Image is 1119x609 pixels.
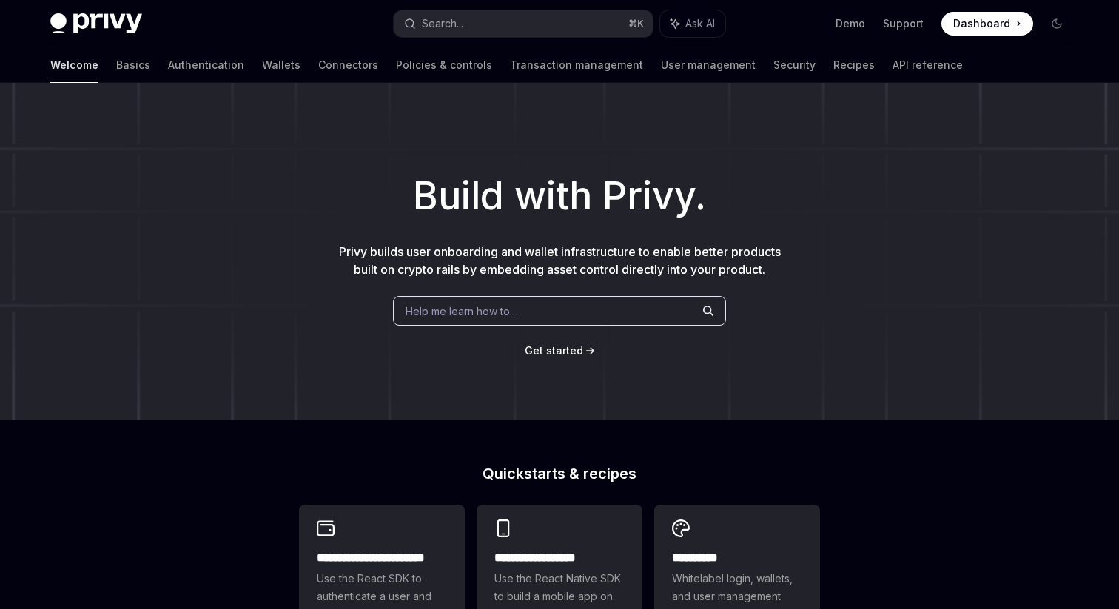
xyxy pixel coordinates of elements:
button: Search...⌘K [394,10,653,37]
a: Demo [836,16,865,31]
a: Authentication [168,47,244,83]
button: Ask AI [660,10,725,37]
a: Recipes [833,47,875,83]
span: Dashboard [953,16,1010,31]
a: Security [773,47,816,83]
span: Help me learn how to… [406,303,518,319]
a: API reference [893,47,963,83]
a: User management [661,47,756,83]
span: ⌘ K [628,18,644,30]
a: Support [883,16,924,31]
a: Transaction management [510,47,643,83]
button: Toggle dark mode [1045,12,1069,36]
a: Basics [116,47,150,83]
span: Ask AI [685,16,715,31]
h2: Quickstarts & recipes [299,466,820,481]
img: dark logo [50,13,142,34]
span: Privy builds user onboarding and wallet infrastructure to enable better products built on crypto ... [339,244,781,277]
a: Dashboard [941,12,1033,36]
a: Get started [525,343,583,358]
h1: Build with Privy. [24,167,1095,225]
div: Search... [422,15,463,33]
a: Welcome [50,47,98,83]
span: Get started [525,344,583,357]
a: Connectors [318,47,378,83]
a: Wallets [262,47,300,83]
a: Policies & controls [396,47,492,83]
